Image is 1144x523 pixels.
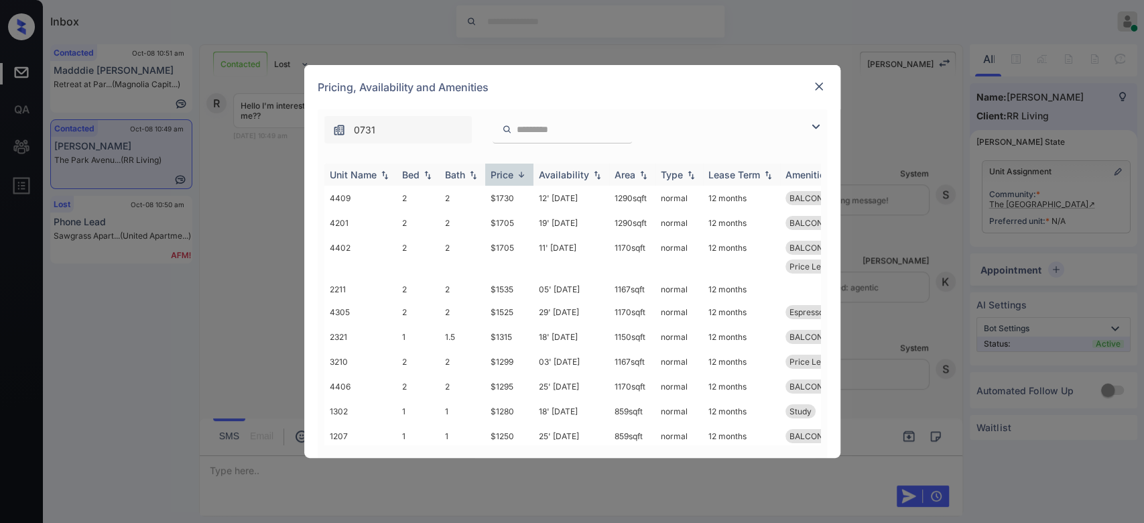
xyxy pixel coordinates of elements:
[609,349,655,374] td: 1167 sqft
[703,186,780,211] td: 12 months
[655,424,703,449] td: normal
[397,399,440,424] td: 1
[440,235,485,279] td: 2
[440,279,485,300] td: 2
[397,186,440,211] td: 2
[397,300,440,325] td: 2
[533,399,609,424] td: 18' [DATE]
[609,325,655,349] td: 1150 sqft
[485,211,533,235] td: $1705
[789,307,847,317] span: Espresso Wood
[684,170,698,180] img: sorting
[533,424,609,449] td: 25' [DATE]
[609,399,655,424] td: 859 sqft
[330,169,377,180] div: Unit Name
[324,211,397,235] td: 4201
[440,300,485,325] td: 2
[609,424,655,449] td: 859 sqft
[440,374,485,399] td: 2
[609,300,655,325] td: 1170 sqft
[533,211,609,235] td: 19' [DATE]
[354,123,375,137] span: 0731
[485,235,533,279] td: $1705
[655,374,703,399] td: normal
[655,325,703,349] td: normal
[789,243,828,253] span: BALCONY
[789,406,812,416] span: Study
[703,424,780,449] td: 12 months
[789,261,838,272] span: Price Leader
[324,325,397,349] td: 2321
[655,186,703,211] td: normal
[332,123,346,137] img: icon-zuma
[324,186,397,211] td: 4409
[466,170,480,180] img: sorting
[324,349,397,374] td: 3210
[789,431,828,441] span: BALCONY
[397,279,440,300] td: 2
[397,374,440,399] td: 2
[533,279,609,300] td: 05' [DATE]
[609,211,655,235] td: 1290 sqft
[789,218,828,228] span: BALCONY
[421,170,434,180] img: sorting
[789,332,828,342] span: BALCONY
[402,169,420,180] div: Bed
[609,235,655,279] td: 1170 sqft
[533,325,609,349] td: 18' [DATE]
[609,186,655,211] td: 1290 sqft
[485,424,533,449] td: $1250
[661,169,683,180] div: Type
[703,211,780,235] td: 12 months
[590,170,604,180] img: sorting
[655,300,703,325] td: normal
[397,325,440,349] td: 1
[609,374,655,399] td: 1170 sqft
[789,382,828,392] span: BALCONY
[609,279,655,300] td: 1167 sqft
[785,169,830,180] div: Amenities
[533,300,609,325] td: 29' [DATE]
[533,349,609,374] td: 03' [DATE]
[378,170,391,180] img: sorting
[703,374,780,399] td: 12 months
[655,399,703,424] td: normal
[615,169,635,180] div: Area
[324,235,397,279] td: 4402
[324,374,397,399] td: 4406
[440,325,485,349] td: 1.5
[703,279,780,300] td: 12 months
[761,170,775,180] img: sorting
[485,279,533,300] td: $1535
[655,279,703,300] td: normal
[397,424,440,449] td: 1
[485,374,533,399] td: $1295
[440,211,485,235] td: 2
[397,211,440,235] td: 2
[703,325,780,349] td: 12 months
[703,235,780,279] td: 12 months
[539,169,589,180] div: Availability
[502,123,512,135] img: icon-zuma
[812,80,826,93] img: close
[440,424,485,449] td: 1
[655,211,703,235] td: normal
[533,374,609,399] td: 25' [DATE]
[324,279,397,300] td: 2211
[324,424,397,449] td: 1207
[440,349,485,374] td: 2
[533,186,609,211] td: 12' [DATE]
[485,399,533,424] td: $1280
[485,349,533,374] td: $1299
[703,399,780,424] td: 12 months
[703,300,780,325] td: 12 months
[808,119,824,135] img: icon-zuma
[397,349,440,374] td: 2
[533,235,609,279] td: 11' [DATE]
[397,235,440,279] td: 2
[491,169,513,180] div: Price
[324,300,397,325] td: 4305
[324,399,397,424] td: 1302
[655,349,703,374] td: normal
[440,399,485,424] td: 1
